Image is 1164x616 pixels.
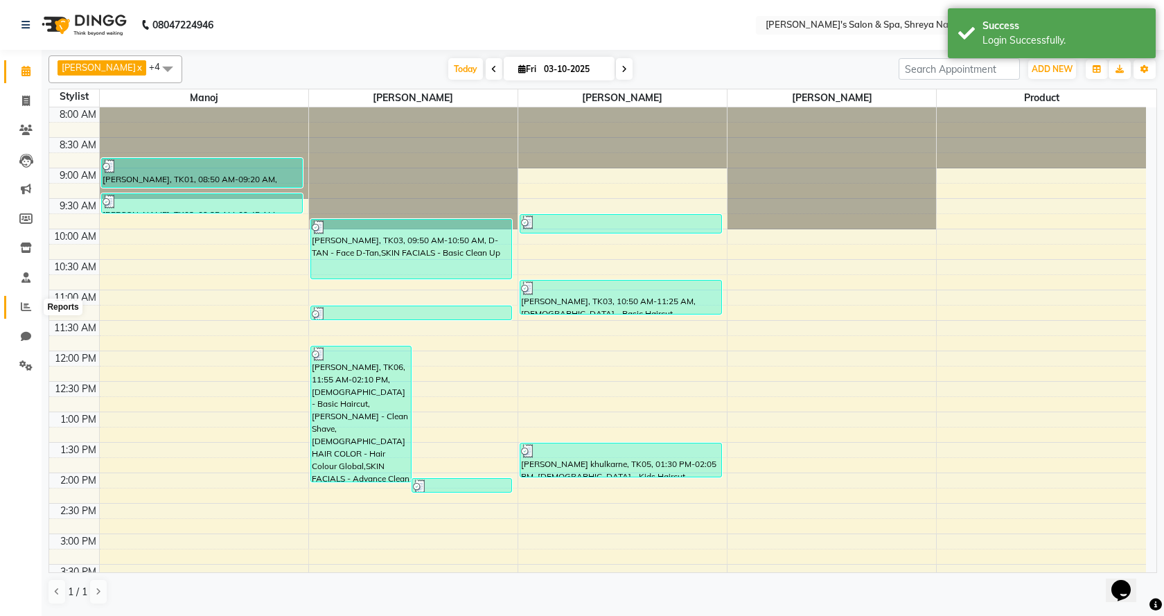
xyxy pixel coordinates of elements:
div: 2:00 PM [58,473,99,488]
div: [PERSON_NAME] khulkarne, TK05, 01:30 PM-02:05 PM, [DEMOGRAPHIC_DATA] - Kids Haircut,[DEMOGRAPHIC_... [520,443,721,477]
span: [PERSON_NAME] [309,89,518,107]
div: 10:30 AM [51,260,99,274]
div: 3:00 PM [58,534,99,549]
div: 12:00 PM [52,351,99,366]
div: [PERSON_NAME] khulkarne, TK05, 02:05 PM-02:20 PM, [DEMOGRAPHIC_DATA] HAIR CUT - Regular Wash [412,479,512,492]
span: Today [448,58,483,80]
div: Login Successfully. [982,33,1145,48]
span: [PERSON_NAME] [518,89,727,107]
b: 08047224946 [152,6,213,44]
div: [PERSON_NAME], TK02, 09:45 AM-10:05 AM, [DEMOGRAPHIC_DATA] - Basic Haircut [520,215,721,233]
span: [PERSON_NAME] [62,62,136,73]
span: ADD NEW [1032,64,1073,74]
div: 9:00 AM [57,168,99,183]
span: [PERSON_NAME] [727,89,936,107]
span: Manoj [100,89,308,107]
span: Fri [515,64,540,74]
div: 11:30 AM [51,321,99,335]
div: 8:30 AM [57,138,99,152]
div: 11:00 AM [51,290,99,305]
div: [PERSON_NAME], TK04, 11:15 AM-11:30 AM, WAXING (Rica) - Half Hand [311,306,512,319]
div: [PERSON_NAME], TK02, 09:25 AM-09:45 AM, [DEMOGRAPHIC_DATA] - Basic Haircut [102,194,303,213]
div: 1:30 PM [58,443,99,457]
a: x [136,62,142,73]
div: Reports [44,299,82,315]
div: [PERSON_NAME], TK03, 10:50 AM-11:25 AM, [DEMOGRAPHIC_DATA] - Basic Haircut,[PERSON_NAME] Cut Styling [520,281,721,314]
div: 10:00 AM [51,229,99,244]
div: 1:00 PM [58,412,99,427]
span: Product [937,89,1146,107]
div: 9:30 AM [57,199,99,213]
input: Search Appointment [899,58,1020,80]
button: ADD NEW [1028,60,1076,79]
div: 2:30 PM [58,504,99,518]
div: Success [982,19,1145,33]
div: [PERSON_NAME], TK06, 11:55 AM-02:10 PM, [DEMOGRAPHIC_DATA] - Basic Haircut,[PERSON_NAME] - Clean ... [311,346,411,482]
iframe: chat widget [1106,561,1150,602]
div: [PERSON_NAME], TK01, 08:50 AM-09:20 AM, [DEMOGRAPHIC_DATA] - Basic Haircut,[PERSON_NAME] - Clean ... [102,159,303,187]
div: 8:00 AM [57,107,99,122]
input: 2025-10-03 [540,59,609,80]
div: [PERSON_NAME], TK03, 09:50 AM-10:50 AM, D-TAN - Face D-Tan,SKIN FACIALS - Basic Clean Up [311,220,512,279]
span: 1 / 1 [68,585,87,599]
div: 3:30 PM [58,565,99,579]
span: +4 [149,61,170,72]
div: 12:30 PM [52,382,99,396]
div: Stylist [49,89,99,104]
img: logo [35,6,130,44]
